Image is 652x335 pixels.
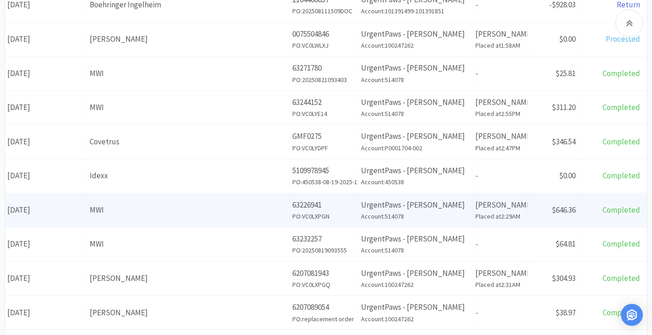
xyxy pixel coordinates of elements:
[90,204,287,216] div: MWI
[361,199,470,211] p: UrgentPaws - [PERSON_NAME]
[5,198,87,222] div: [DATE]
[292,75,356,85] h6: PO: 20250821093403
[361,314,470,324] h6: Account: 100247262
[475,280,525,290] h6: Placed at 2:31AM
[90,136,287,148] div: Covetrus
[90,307,287,319] div: [PERSON_NAME]
[361,62,470,74] p: UrgentPaws - [PERSON_NAME]
[292,280,356,290] h6: PO: VC0LXPGQ
[292,143,356,153] h6: PO: VC0LYDPF
[90,272,287,285] div: [PERSON_NAME]
[621,304,643,326] div: Open Intercom Messenger
[90,170,287,182] div: Idexx
[361,28,470,40] p: UrgentPaws - [PERSON_NAME]
[603,68,640,78] span: Completed
[292,96,356,109] p: 63244152
[475,67,525,80] p: -
[559,170,576,181] span: $0.00
[555,308,576,318] span: $38.97
[292,165,356,177] p: 5109978945
[361,6,470,16] h6: Account: 101391499-101391851
[361,301,470,313] p: UrgentPaws - [PERSON_NAME]
[603,308,640,318] span: Completed
[292,40,356,50] h6: PO: VC0LWLXJ
[292,199,356,211] p: 63226941
[361,40,470,50] h6: Account: 100247262
[475,170,525,182] p: -
[552,273,576,283] span: $304.93
[603,170,640,181] span: Completed
[292,177,356,187] h6: PO: 450538-08-19-2025-1755623051266
[292,301,356,313] p: 6207089054
[90,33,287,45] div: [PERSON_NAME]
[361,177,470,187] h6: Account: 450538
[475,267,525,280] p: [PERSON_NAME]
[292,245,356,255] h6: PO: 20250819093555
[552,205,576,215] span: $646.36
[603,102,640,112] span: Completed
[292,267,356,280] p: 6207081943
[475,199,525,211] p: [PERSON_NAME]
[475,211,525,221] h6: Placed at 2:29AM
[292,211,356,221] h6: PO: VC0LXPGN
[361,109,470,119] h6: Account: 514078
[552,137,576,147] span: $346.54
[475,307,525,319] p: -
[606,34,640,44] span: Processed
[292,130,356,143] p: GMF0275
[5,27,87,51] div: [DATE]
[90,67,287,80] div: MWI
[475,238,525,250] p: -
[361,267,470,280] p: UrgentPaws - [PERSON_NAME]
[5,130,87,154] div: [DATE]
[5,96,87,119] div: [DATE]
[90,101,287,114] div: MWI
[552,102,576,112] span: $311.20
[361,130,470,143] p: UrgentPaws - [PERSON_NAME]
[361,245,470,255] h6: Account: 514078
[361,75,470,85] h6: Account: 514078
[603,273,640,283] span: Completed
[475,109,525,119] h6: Placed at 2:55PM
[475,96,525,109] p: [PERSON_NAME]
[5,62,87,85] div: [DATE]
[361,280,470,290] h6: Account: 100247262
[361,233,470,245] p: UrgentPaws - [PERSON_NAME]
[5,267,87,290] div: [DATE]
[292,233,356,245] p: 63232257
[5,164,87,187] div: [DATE]
[292,62,356,74] p: 63271780
[475,143,525,153] h6: Placed at 2:47PM
[475,40,525,50] h6: Placed at 1:58AM
[559,34,576,44] span: $0.00
[555,68,576,78] span: $25.81
[555,239,576,249] span: $64.81
[5,232,87,256] div: [DATE]
[292,314,356,324] h6: PO: replacement order
[603,205,640,215] span: Completed
[475,130,525,143] p: [PERSON_NAME]
[90,238,287,250] div: MWI
[361,96,470,109] p: UrgentPaws - [PERSON_NAME]
[292,28,356,40] p: 0075504846
[361,143,470,153] h6: Account: P0001704-002
[292,6,356,16] h6: PO: 202508111509DOC
[5,301,87,324] div: [DATE]
[603,137,640,147] span: Completed
[361,211,470,221] h6: Account: 514078
[361,165,470,177] p: UrgentPaws - [PERSON_NAME]
[603,239,640,249] span: Completed
[292,109,356,119] h6: PO: VC0LYE14
[475,28,525,40] p: [PERSON_NAME]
